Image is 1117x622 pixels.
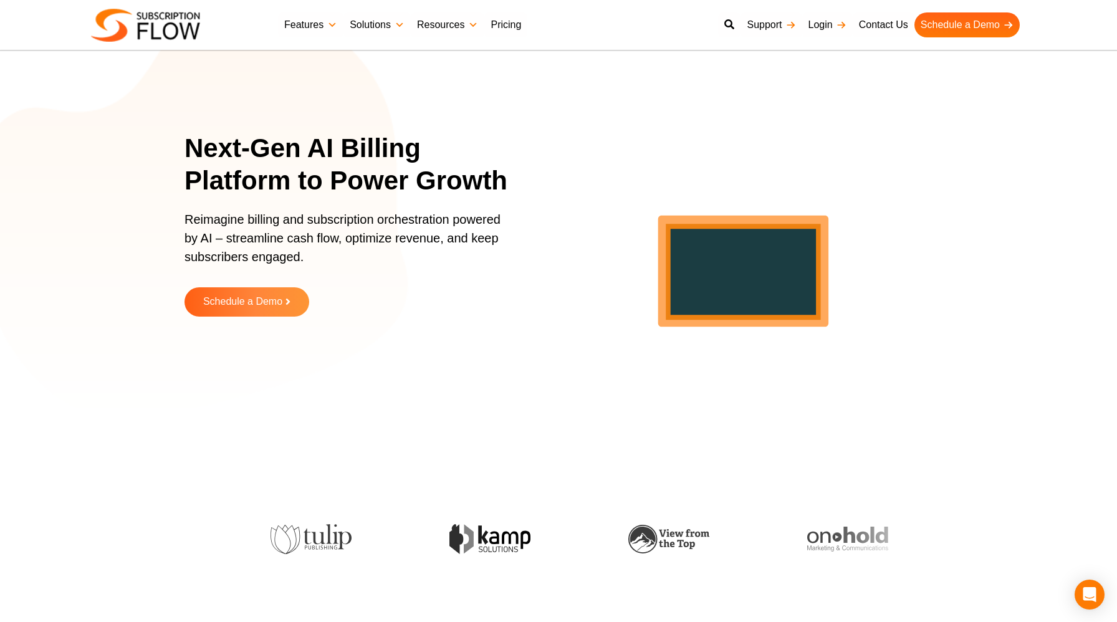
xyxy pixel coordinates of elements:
div: Open Intercom Messenger [1075,580,1105,610]
h1: Next-Gen AI Billing Platform to Power Growth [185,132,524,198]
p: Reimagine billing and subscription orchestration powered by AI – streamline cash flow, optimize r... [185,210,509,279]
img: Subscriptionflow [91,9,200,42]
img: tulip-publishing [260,524,341,554]
a: Contact Us [853,12,914,37]
a: Features [278,12,343,37]
img: view-from-the-top [617,525,698,554]
img: kamp-solution [439,524,520,553]
span: Schedule a Demo [203,297,282,307]
a: Login [802,12,853,37]
a: Schedule a Demo [914,12,1020,37]
a: Support [741,12,802,37]
a: Resources [411,12,484,37]
img: onhold-marketing [796,527,877,552]
a: Schedule a Demo [185,287,309,317]
a: Solutions [343,12,411,37]
a: Pricing [484,12,527,37]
